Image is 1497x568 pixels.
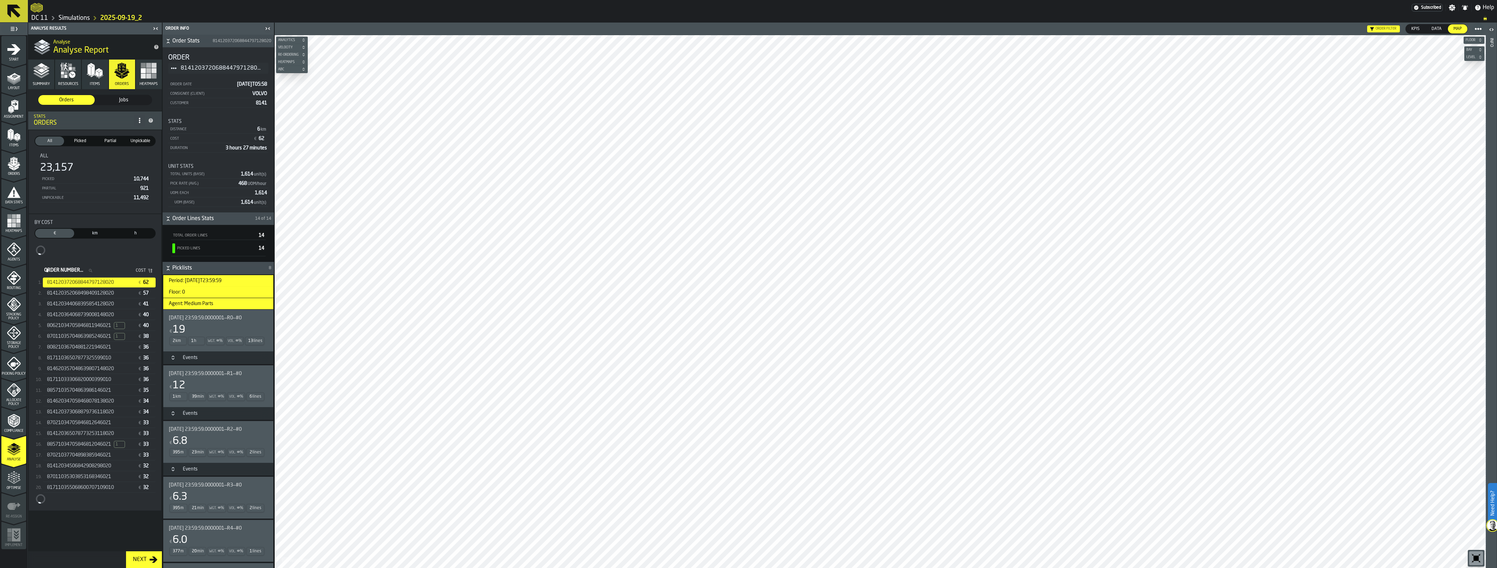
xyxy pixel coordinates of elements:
label: button-switch-multi-KPIs [1405,24,1426,34]
label: button-toggle-Close me [263,24,273,33]
div: Agent Weight Cap. N/A / Picklist Weight. 2,123 kg (∞%) [207,392,226,401]
span: Subscribed [1421,5,1441,10]
span: 1,614 [241,200,267,205]
div: thumb [1426,24,1447,33]
span: 814120344068395854128020 [47,301,114,307]
span: € [139,378,141,382]
span: Unit Stats [168,164,194,169]
span: Compliance [1,429,26,433]
div: StatList-item-[object Object] [43,396,156,406]
span: Agents [1,258,26,262]
span: label [44,267,83,273]
label: button-switch-multi-Picked (10,744) [65,136,95,146]
div: Distance [170,392,187,401]
span: Storage Policy [1,341,26,349]
label: Wgt. [209,395,217,399]
h3: title-section-Period: 2025-09-10T23:59:59 [163,275,273,287]
div: Pick Rate (Avg.) [170,181,236,186]
div: stat-By Cost [29,214,161,511]
div: VOLUME: Agent N/A / Picklist 10 m3 (∞%) [226,337,244,345]
div: VOLUME: Agent N/A / Picklist 3,712,664 cm3 (∞%) [227,392,245,401]
div: StatList-item-Picked [40,174,150,184]
button: button- [163,212,274,225]
span: € [139,334,141,339]
span: Stats [168,119,182,124]
span: 6 [257,127,267,132]
div: thumb [65,137,94,146]
div: 2 [173,339,175,343]
li: menu Picking Policy [1,350,26,378]
div: UOM (Base) [174,200,238,205]
div: Title [168,164,268,169]
span: Order Stats [172,37,211,45]
span: € [254,137,257,141]
span: € [139,442,141,447]
span: All [40,153,48,159]
span: € [139,356,141,361]
div: Line Speed 0.26 l/hour [246,392,264,401]
button: button- [1464,54,1484,61]
div: thumb [35,137,64,146]
button: Button-Events-closed [169,355,177,360]
div: StatList-item-Consignee (Client) [168,89,268,98]
span: € [139,313,141,318]
span: € [139,345,141,350]
span: km [175,339,181,343]
div: StatList-item-Distance [168,124,268,134]
span: 8141 [256,101,267,106]
div: 19 [173,324,185,336]
div: Order Date [170,82,234,87]
button: button- [276,37,308,44]
li: menu Routing [1,264,26,292]
div: StatList-item-UOM: EACH [168,188,268,197]
span: h [194,339,196,343]
div: stat-2025-09-10 23:59:59.0000001—R0—#0 [163,310,273,351]
div: Distance [170,448,187,457]
li: menu Compliance [1,407,26,435]
div: StatList-item-[object Object] [43,298,156,309]
label: button-switch-multi-Unpickable (11,492) [125,136,156,146]
label: button-toggle-Close me [151,24,160,33]
span: € [139,367,141,372]
span: € [139,280,141,285]
header: Order Info [163,23,274,35]
span: 11,492 [134,195,149,200]
a: link-to-/wh/i/2e91095d-d0fa-471d-87cf-b9f7f81665fc/simulations/a95cb49b-3282-4670-a5c5-c581b94e8bcd [100,14,142,22]
span: € [170,329,172,334]
div: 39 [192,394,197,399]
li: menu Orders [1,150,26,178]
span: € [139,399,141,404]
button: button- [276,66,308,73]
div: StatList-item-UOM (Base) [168,197,268,207]
span: € [139,431,141,436]
span: Layout [1,86,26,90]
div: Title [168,53,268,79]
div: StatList-item-Order Date [168,79,268,89]
span: € [139,324,141,328]
div: StatList-item-[object Object] [43,320,156,331]
span: Heatmaps [140,82,158,86]
div: 12 [173,379,185,392]
div: Title [169,371,265,376]
h3: title-section-Floor: 0 [163,287,273,298]
span: Orders [1,172,26,176]
span: 80621034705846811946021 [47,323,111,328]
div: Line Speed 0.34 l/hour [245,337,264,345]
span: 35 [143,388,150,393]
div: Unpickable [41,196,131,200]
span: By Cost [34,220,53,225]
label: button-toggle-Toggle Full Menu [1,24,26,34]
span: 814120372068844797128020 [213,39,271,44]
span: Unpickable Lines [114,441,125,448]
span: % [219,339,223,343]
span: Data Stats [1,201,26,204]
div: Title [34,220,156,225]
span: km [175,394,181,399]
span: 814120364068739008148020 [47,312,114,318]
div: StatList-item-[object Object] [43,331,156,342]
div: Total Units (Base) [170,172,238,177]
span: % [240,394,243,399]
span: [DATE] 23:59:59.0000001—R1—#0 [169,371,242,376]
li: menu Allocate Policy [1,379,26,406]
span: 814620347058468078138020 [47,398,114,404]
